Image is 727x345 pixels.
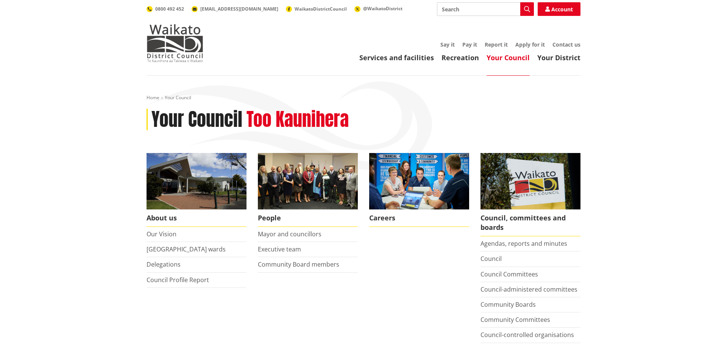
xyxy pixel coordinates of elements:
a: Pay it [462,41,477,48]
a: Agendas, reports and minutes [481,239,567,248]
h1: Your Council [151,109,242,131]
a: Executive team [258,245,301,253]
a: Council Profile Report [147,276,209,284]
a: Report it [485,41,508,48]
a: Apply for it [515,41,545,48]
img: 2022 Council [258,153,358,209]
a: Our Vision [147,230,176,238]
span: WaikatoDistrictCouncil [295,6,347,12]
input: Search input [437,2,534,16]
a: [GEOGRAPHIC_DATA] wards [147,245,226,253]
a: Home [147,94,159,101]
span: 0800 492 452 [155,6,184,12]
img: Waikato-District-Council-sign [481,153,580,209]
a: Community Committees [481,315,550,324]
a: WaikatoDistrictCouncil [286,6,347,12]
a: 2022 Council People [258,153,358,227]
a: Community Board members [258,260,339,269]
span: Careers [369,209,469,227]
a: Careers [369,153,469,227]
span: About us [147,209,246,227]
a: Council Committees [481,270,538,278]
a: Services and facilities [359,53,434,62]
span: Your Council [165,94,191,101]
a: Your District [537,53,580,62]
h2: Too Kaunihera [246,109,349,131]
a: Council-administered committees [481,285,577,293]
a: Account [538,2,580,16]
a: @WaikatoDistrict [354,5,403,12]
a: Your Council [487,53,530,62]
span: People [258,209,358,227]
span: [EMAIL_ADDRESS][DOMAIN_NAME] [200,6,278,12]
a: 0800 492 452 [147,6,184,12]
span: @WaikatoDistrict [363,5,403,12]
nav: breadcrumb [147,95,580,101]
a: Contact us [552,41,580,48]
a: Waikato-District-Council-sign Council, committees and boards [481,153,580,236]
a: [EMAIL_ADDRESS][DOMAIN_NAME] [192,6,278,12]
a: Mayor and councillors [258,230,321,238]
a: Say it [440,41,455,48]
a: Community Boards [481,300,536,309]
span: Council, committees and boards [481,209,580,236]
a: Council-controlled organisations [481,331,574,339]
a: Delegations [147,260,181,269]
a: Council [481,254,502,263]
a: Recreation [442,53,479,62]
img: Office staff in meeting - Career page [369,153,469,209]
img: WDC Building 0015 [147,153,246,209]
a: WDC Building 0015 About us [147,153,246,227]
img: Waikato District Council - Te Kaunihera aa Takiwaa o Waikato [147,24,203,62]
